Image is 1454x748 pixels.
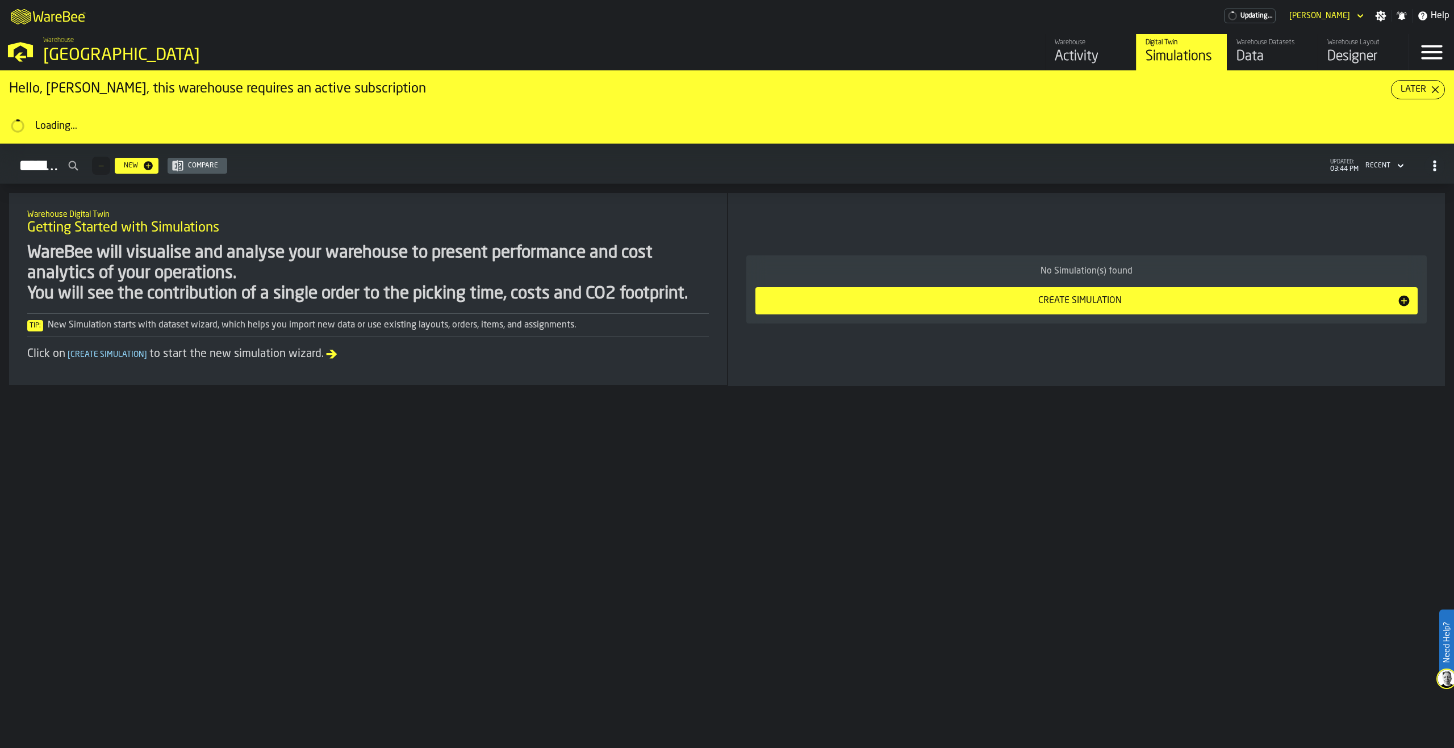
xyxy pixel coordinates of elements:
[1146,48,1218,66] div: Simulations
[1055,39,1127,47] div: Warehouse
[1327,48,1399,66] div: Designer
[1045,34,1136,70] a: link-to-/wh/i/b5402f52-ce28-4f27-b3d4-5c6d76174849/feed/
[1396,83,1431,96] div: Later
[1413,9,1454,23] label: button-toggle-Help
[115,158,158,174] button: button-New
[9,80,1391,98] div: Hello, [PERSON_NAME], this warehouse requires an active subscription
[27,243,709,304] div: WareBee will visualise and analyse your warehouse to present performance and cost analytics of yo...
[35,120,1445,132] div: Loading...
[755,264,1418,278] div: No Simulation(s) found
[1224,9,1276,23] a: link-to-/wh/i/b5402f52-ce28-4f27-b3d4-5c6d76174849/pricing/
[1318,34,1409,70] a: link-to-/wh/i/b5402f52-ce28-4f27-b3d4-5c6d76174849/designer
[1227,34,1318,70] a: link-to-/wh/i/b5402f52-ce28-4f27-b3d4-5c6d76174849/data
[1392,10,1412,22] label: button-toggle-Notifications
[1365,162,1390,170] div: DropdownMenuValue-4
[1055,48,1127,66] div: Activity
[762,294,1397,308] div: Create Simulation
[1136,34,1227,70] a: link-to-/wh/i/b5402f52-ce28-4f27-b3d4-5c6d76174849/simulations
[43,36,74,44] span: Warehouse
[1146,39,1218,47] div: Digital Twin
[1431,9,1449,23] span: Help
[27,320,43,331] span: Tip:
[1236,48,1309,66] div: Data
[27,208,709,219] h2: Sub Title
[1371,10,1391,22] label: button-toggle-Settings
[9,193,727,385] div: ItemListCard-
[1330,165,1359,173] span: 03:44 PM
[65,351,149,359] span: Create Simulation
[1289,11,1350,20] div: DropdownMenuValue-Nikola Ajzenhamer
[68,351,70,359] span: [
[1327,39,1399,47] div: Warehouse Layout
[1224,9,1276,23] div: Menu Subscription
[43,45,350,66] div: [GEOGRAPHIC_DATA]
[1409,34,1454,70] label: button-toggle-Menu
[183,162,223,170] div: Compare
[755,287,1418,314] button: button-Create Simulation
[27,346,709,362] div: Click on to start the new simulation wizard.
[119,162,143,170] div: New
[728,193,1445,386] div: ItemListCard-
[1391,80,1445,99] button: button-Later
[168,158,227,174] button: button-Compare
[27,318,709,332] div: New Simulation starts with dataset wizard, which helps you import new data or use existing layout...
[1440,611,1453,674] label: Need Help?
[87,157,115,175] div: ButtonLoadMore-Load More-Prev-First-Last
[18,202,718,243] div: title-Getting Started with Simulations
[27,219,219,237] span: Getting Started with Simulations
[144,351,147,359] span: ]
[1236,39,1309,47] div: Warehouse Datasets
[99,162,103,170] span: —
[1361,159,1406,173] div: DropdownMenuValue-4
[1240,12,1273,20] span: Updating...
[1330,159,1359,165] span: updated:
[1285,9,1366,23] div: DropdownMenuValue-Nikola Ajzenhamer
